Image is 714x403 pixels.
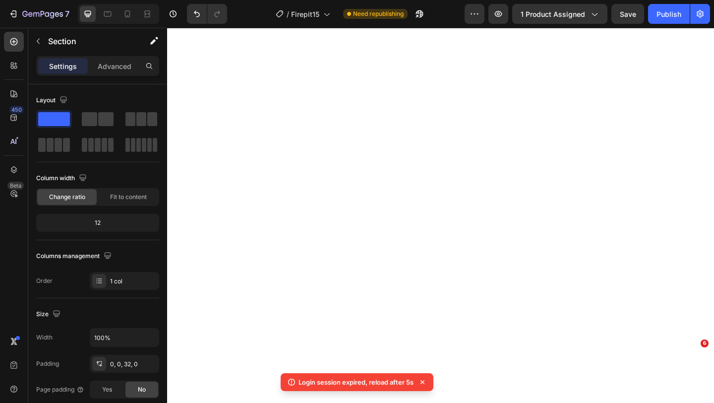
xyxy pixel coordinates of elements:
[656,9,681,19] div: Publish
[4,4,74,24] button: 7
[138,385,146,394] span: No
[36,94,69,107] div: Layout
[648,4,690,24] button: Publish
[512,4,607,24] button: 1 product assigned
[36,308,62,321] div: Size
[110,193,147,201] span: Fit to content
[48,35,129,47] p: Section
[611,4,644,24] button: Save
[36,385,84,394] div: Page padding
[521,9,585,19] span: 1 product assigned
[9,106,24,114] div: 450
[49,193,85,201] span: Change ratio
[680,354,704,378] iframe: Intercom live chat
[353,9,404,18] span: Need republishing
[110,277,157,286] div: 1 col
[110,360,157,369] div: 0, 0, 32, 0
[167,28,714,403] iframe: Design area
[38,216,157,230] div: 12
[90,329,159,346] input: Auto
[98,61,131,71] p: Advanced
[620,10,636,18] span: Save
[36,276,53,285] div: Order
[36,172,89,185] div: Column width
[65,8,69,20] p: 7
[701,339,709,347] span: 6
[187,4,227,24] div: Undo/Redo
[7,182,24,190] div: Beta
[298,377,414,387] p: Login session expired, reload after 5s
[287,9,289,19] span: /
[36,333,53,342] div: Width
[36,250,114,263] div: Columns management
[291,9,319,19] span: Firepit15
[36,359,59,368] div: Padding
[102,385,112,394] span: Yes
[49,61,77,71] p: Settings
